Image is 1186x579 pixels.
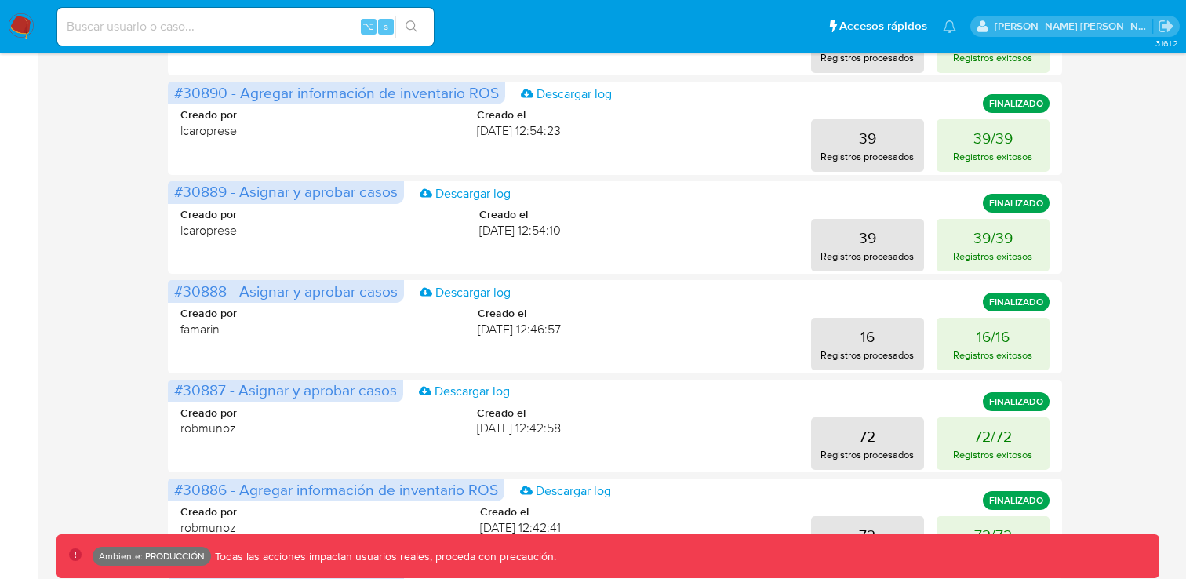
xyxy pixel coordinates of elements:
p: Ambiente: PRODUCCIÓN [99,553,205,559]
input: Buscar usuario o caso... [57,16,434,37]
span: ⌥ [362,19,374,34]
span: s [384,19,388,34]
span: 3.161.2 [1155,37,1178,49]
button: search-icon [395,16,427,38]
p: elkin.mantilla@mercadolibre.com.co [995,19,1153,34]
span: Accesos rápidos [839,18,927,35]
p: Todas las acciones impactan usuarios reales, proceda con precaución. [211,549,556,564]
a: Notificaciones [943,20,956,33]
a: Salir [1158,18,1174,35]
